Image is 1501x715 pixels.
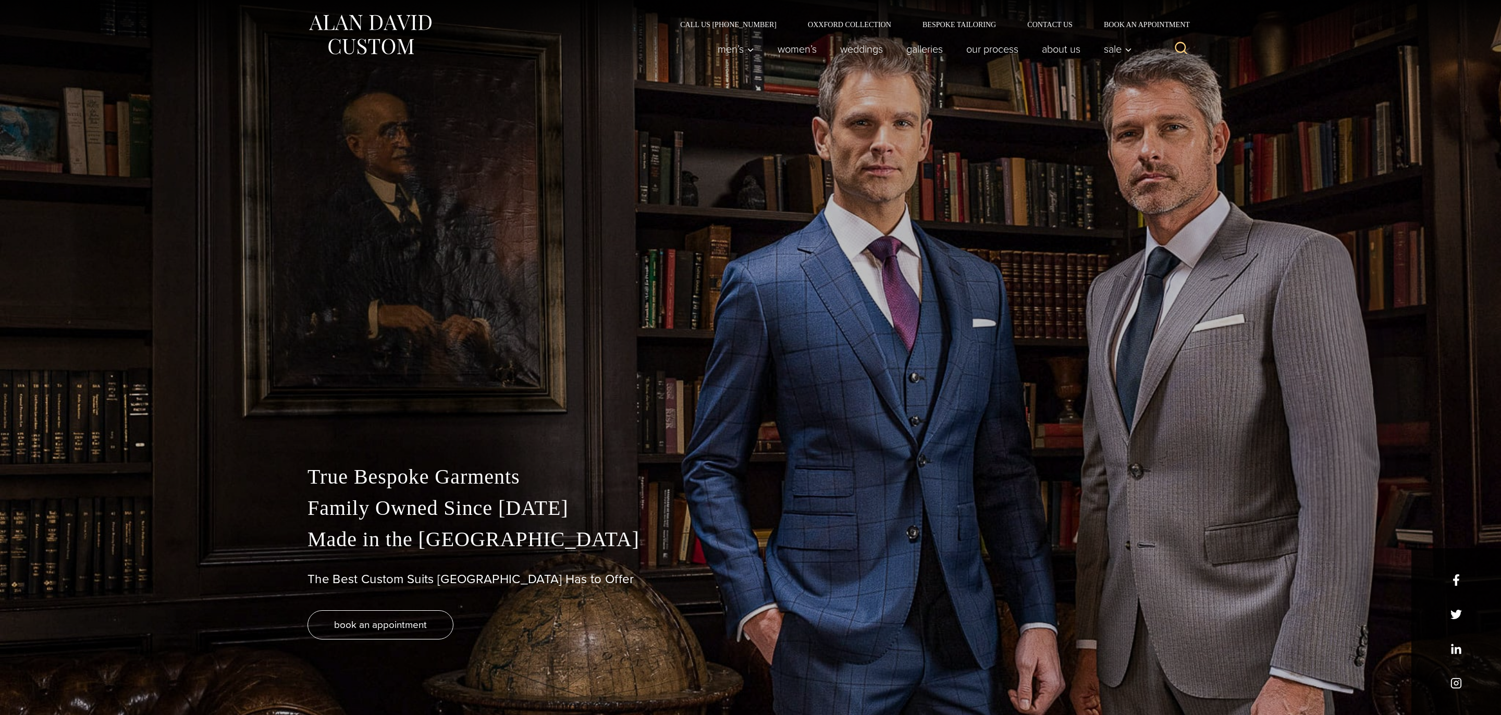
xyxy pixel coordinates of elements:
[1088,21,1194,28] a: Book an Appointment
[665,21,1194,28] nav: Secondary Navigation
[1168,36,1194,61] button: View Search Form
[307,610,453,639] a: book an appointment
[766,39,829,59] a: Women’s
[1104,44,1132,54] span: Sale
[895,39,955,59] a: Galleries
[307,11,433,58] img: Alan David Custom
[1450,677,1462,689] a: instagram
[718,44,754,54] span: Men’s
[1030,39,1092,59] a: About Us
[829,39,895,59] a: weddings
[307,572,1194,587] h1: The Best Custom Suits [GEOGRAPHIC_DATA] Has to Offer
[665,21,792,28] a: Call Us [PHONE_NUMBER]
[334,617,427,632] span: book an appointment
[706,39,1138,59] nav: Primary Navigation
[1450,643,1462,655] a: linkedin
[307,461,1194,555] p: True Bespoke Garments Family Owned Since [DATE] Made in the [GEOGRAPHIC_DATA]
[1012,21,1088,28] a: Contact Us
[955,39,1030,59] a: Our Process
[1450,609,1462,620] a: x/twitter
[1450,574,1462,586] a: facebook
[792,21,907,28] a: Oxxford Collection
[907,21,1012,28] a: Bespoke Tailoring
